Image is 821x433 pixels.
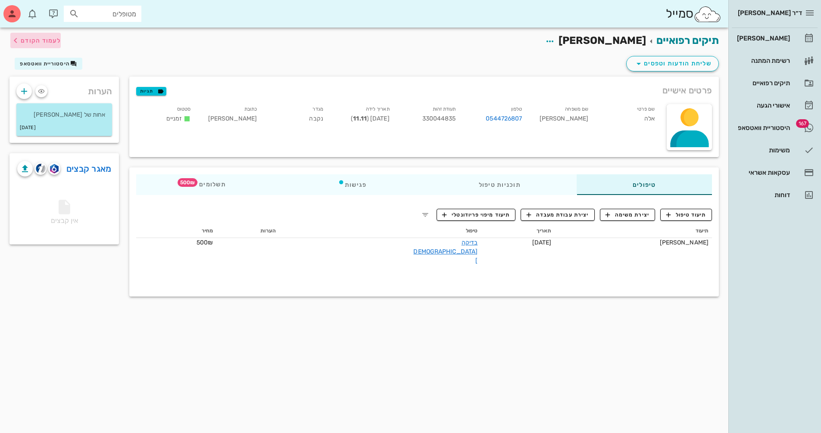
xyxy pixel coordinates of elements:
div: דוחות [735,192,790,198]
button: יצירת משימה [600,209,656,221]
a: תיקים רפואיים [732,73,818,93]
a: מאגר קבצים [66,162,112,176]
p: אחות של [PERSON_NAME] [23,110,105,120]
span: תגיות [140,87,162,95]
span: תג [25,7,31,12]
a: [PERSON_NAME] [732,28,818,49]
div: פגישות [282,174,423,195]
small: מגדר [312,106,323,112]
div: תיקים רפואיים [735,80,790,87]
th: הערות [217,224,279,238]
span: היסטוריית וואטסאפ [20,61,70,67]
span: 330044835 [422,115,456,122]
small: תאריך לידה [366,106,390,112]
span: יצירת עבודת מעבדה [527,211,589,219]
div: רשימת המתנה [735,57,790,64]
a: דוחות [732,185,818,205]
button: romexis logo [48,163,60,175]
span: אין קבצים [51,202,78,225]
span: תשלומים [192,182,226,188]
div: נקבה [264,102,330,129]
button: לעמוד הקודם [10,33,61,48]
div: עסקאות אשראי [735,169,790,176]
button: שליחת הודעות וטפסים [626,56,719,71]
div: סמייל [666,5,721,23]
button: יצירת עבודת מעבדה [521,209,594,221]
small: סטטוס [177,106,191,112]
small: כתובת [244,106,257,112]
span: ד״ר [PERSON_NAME] [738,9,802,17]
img: cliniview logo [36,164,46,173]
a: 0544726807 [486,114,522,124]
span: תג [796,119,809,128]
span: 500₪ [197,239,213,246]
span: [DATE] ( ) [351,115,389,122]
a: אישורי הגעה [732,95,818,116]
span: [PERSON_NAME] [559,34,646,46]
small: שם פרטי [637,106,655,112]
span: פרטים אישיים [662,84,712,97]
div: תוכניות טיפול [423,174,577,195]
button: תיעוד טיפול [660,209,712,221]
th: תיעוד [555,224,712,238]
div: היסטוריית וואטסאפ [735,124,790,131]
a: רשימת המתנה [732,50,818,71]
div: טיפולים [577,174,712,195]
div: משימות [735,147,790,154]
th: תאריך [481,224,555,238]
a: עסקאות אשראי [732,162,818,183]
strong: 11.11 [353,115,367,122]
small: טלפון [511,106,522,112]
button: היסטוריית וואטסאפ [15,58,82,70]
span: שליחת הודעות וטפסים [634,59,712,69]
img: romexis logo [50,164,58,173]
a: בדיקה [DEMOGRAPHIC_DATA] [413,239,478,264]
button: תיעוד מיפוי פריודונטלי [437,209,516,221]
span: תג [178,178,197,187]
span: זמניים [166,115,182,122]
span: תיעוד מיפוי פריודונטלי [442,211,510,219]
div: אלה [595,102,662,129]
button: תגיות [136,87,166,96]
span: תיעוד טיפול [666,211,706,219]
div: הערות [9,77,119,102]
a: תגהיסטוריית וואטסאפ [732,118,818,138]
div: [PERSON_NAME] [735,35,790,42]
div: [PERSON_NAME] [558,238,709,247]
a: תיקים רפואיים [656,34,719,46]
small: שם משפחה [565,106,588,112]
a: משימות [732,140,818,161]
th: טיפול [279,224,481,238]
span: [DATE] [532,239,552,246]
span: [PERSON_NAME] [208,115,257,122]
small: תעודת זהות [433,106,456,112]
button: cliniview logo [34,163,47,175]
span: יצירת משימה [606,211,649,219]
span: לעמוד הקודם [21,37,61,44]
div: [PERSON_NAME] [529,102,595,129]
th: מחיר [136,224,216,238]
div: אישורי הגעה [735,102,790,109]
small: [DATE] [20,123,36,133]
img: SmileCloud logo [693,6,721,23]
